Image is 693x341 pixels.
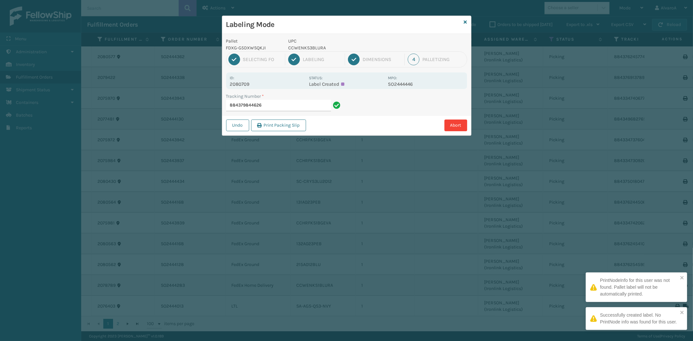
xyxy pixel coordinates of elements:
[230,76,235,80] label: Id:
[600,312,678,325] div: Successfully created label. No PrintNode info was found for this user.
[226,38,281,44] p: Pallet
[251,120,306,131] button: Print Packing Slip
[226,93,264,100] label: Tracking Number
[243,57,282,62] div: Selecting FO
[600,277,678,297] div: PrintNodeInfo for this user was not found. Pallet label will not be automatically printed.
[226,44,281,51] p: FDXG-G5DXWSQKJI
[388,76,397,80] label: MPO:
[288,38,384,44] p: UPC
[309,81,384,87] p: Label Created
[408,54,419,65] div: 4
[680,310,685,316] button: close
[303,57,342,62] div: Labeling
[388,81,463,87] p: SO2444446
[228,54,240,65] div: 1
[226,20,461,30] h3: Labeling Mode
[288,54,300,65] div: 2
[422,57,465,62] div: Palletizing
[444,120,467,131] button: Abort
[348,54,360,65] div: 3
[680,275,685,281] button: close
[288,44,384,51] p: CCWENKS3BLURA
[230,81,305,87] p: 2080709
[309,76,323,80] label: Status:
[226,120,249,131] button: Undo
[363,57,402,62] div: Dimensions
